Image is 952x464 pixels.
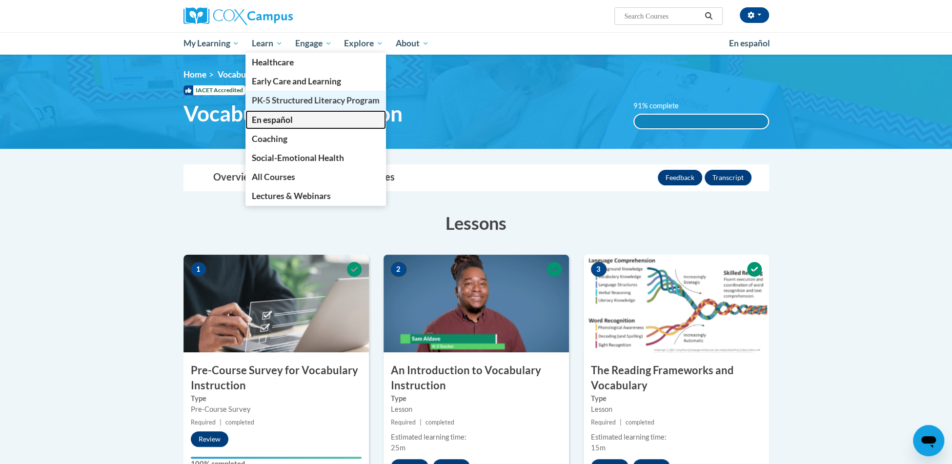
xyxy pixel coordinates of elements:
div: Lesson [591,404,762,415]
div: Lesson [391,404,562,415]
img: Course Image [384,255,569,352]
span: Engage [295,38,332,49]
span: Coaching [252,134,287,144]
a: Explore [338,32,389,55]
span: 3 [591,262,607,277]
span: Social-Emotional Health [252,153,344,163]
span: 2 [391,262,406,277]
a: Cox Campus [183,7,369,25]
span: Vocabulary Instruction [183,101,403,126]
h3: Lessons [183,211,769,235]
span: IACET Accredited [183,85,245,95]
span: | [420,419,422,426]
iframe: Button to launch messaging window [913,425,944,456]
a: My Learning [177,32,246,55]
a: Healthcare [245,53,386,72]
h3: The Reading Frameworks and Vocabulary [584,363,769,393]
span: Early Care and Learning [252,76,341,86]
a: Coaching [245,129,386,148]
a: Lectures & Webinars [245,186,386,205]
span: completed [425,419,454,426]
span: 1 [191,262,206,277]
div: 100% [634,115,768,128]
h3: Pre-Course Survey for Vocabulary Instruction [183,363,369,393]
span: 25m [391,444,405,452]
span: PK-5 Structured Literacy Program [252,95,380,105]
label: Type [391,393,562,404]
a: About [389,32,435,55]
label: Type [591,393,762,404]
button: Account Settings [740,7,769,23]
div: Your progress [191,457,362,459]
a: Social-Emotional Health [245,148,386,167]
span: En español [729,38,770,48]
div: Main menu [169,32,784,55]
span: | [620,419,622,426]
div: Pre-Course Survey [191,404,362,415]
span: About [396,38,429,49]
span: My Learning [183,38,239,49]
div: Estimated learning time: [391,432,562,443]
span: Lectures & Webinars [252,191,331,201]
button: Transcript [705,170,751,185]
span: Explore [344,38,383,49]
div: Estimated learning time: [591,432,762,443]
img: Course Image [183,255,369,352]
span: completed [225,419,254,426]
a: All Courses [245,167,386,186]
label: 91% complete [633,101,689,111]
span: En español [252,115,293,125]
h3: An Introduction to Vocabulary Instruction [384,363,569,393]
span: Learn [252,38,283,49]
span: All Courses [252,172,295,182]
a: En español [245,110,386,129]
span: | [220,419,222,426]
span: 15m [591,444,606,452]
span: completed [626,419,654,426]
a: Early Care and Learning [245,72,386,91]
span: Vocabulary Instruction [218,69,305,80]
span: Required [591,419,616,426]
a: Overview [203,165,266,191]
span: Required [191,419,216,426]
a: En español [723,33,776,54]
img: Cox Campus [183,7,293,25]
a: Home [183,69,206,80]
button: Review [191,431,228,447]
label: Type [191,393,362,404]
a: Learn [245,32,289,55]
span: Healthcare [252,57,294,67]
input: Search Courses [623,10,701,22]
a: Engage [289,32,338,55]
button: Feedback [658,170,702,185]
span: Required [391,419,416,426]
a: PK-5 Structured Literacy Program [245,91,386,110]
button: Search [701,10,716,22]
img: Course Image [584,255,769,352]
